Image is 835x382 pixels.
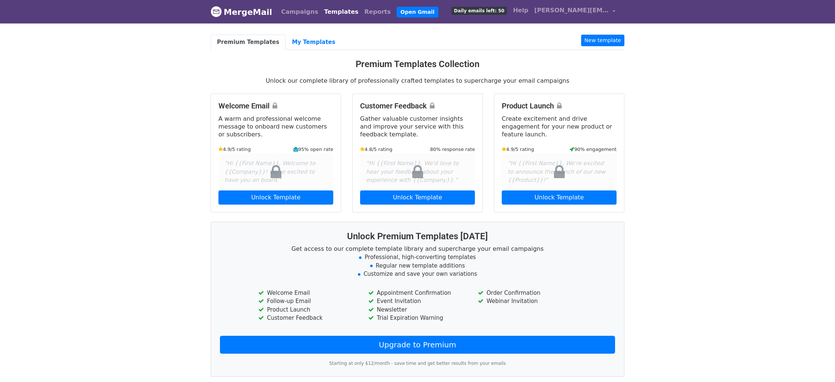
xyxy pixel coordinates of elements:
[220,253,615,262] li: Professional, high-converting templates
[220,231,615,242] h3: Unlock Premium Templates [DATE]
[211,77,624,85] p: Unlock our complete library of professionally crafted templates to supercharge your email campaigns
[368,297,467,306] li: Event Invitation
[278,4,321,19] a: Campaigns
[502,153,617,190] div: "Hi {{First Name}}, We're excited to announce the launch of our new {{Product}}!"
[220,262,615,270] li: Regular new template additions
[218,101,333,110] h4: Welcome Email
[362,4,394,19] a: Reports
[360,190,475,205] a: Unlock Template
[258,289,357,297] li: Welcome Email
[510,3,531,18] a: Help
[220,360,615,367] p: Starting at only $12/month - save time and get better results from your emails
[211,35,286,50] a: Premium Templates
[368,306,467,314] li: Newsletter
[581,35,624,46] a: New template
[211,6,222,17] img: MergeMail logo
[218,190,333,205] a: Unlock Template
[360,153,475,190] div: "Hi {{First Name}}, We'd love to hear your feedback about your experience with {{Company}}."
[478,297,576,306] li: Webinar Invitation
[218,153,333,190] div: "Hi {{First Name}}, Welcome to {{Company}}! We're excited to have you on board."
[220,270,615,278] li: Customize and save your own variations
[368,289,467,297] li: Appointment Confirmation
[220,336,615,354] a: Upgrade to Premium
[368,314,467,322] li: Trial Expiration Warning
[258,314,357,322] li: Customer Feedback
[430,146,475,153] small: 80% response rate
[397,7,438,18] a: Open Gmail
[211,59,624,70] h3: Premium Templates Collection
[570,146,617,153] small: 90% engagement
[258,306,357,314] li: Product Launch
[502,101,617,110] h4: Product Launch
[502,190,617,205] a: Unlock Template
[218,146,251,153] small: 4.9/5 rating
[360,146,393,153] small: 4.8/5 rating
[451,7,507,15] span: Daily emails left: 50
[502,146,534,153] small: 4.9/5 rating
[293,146,333,153] small: 95% open rate
[321,4,361,19] a: Templates
[258,297,357,306] li: Follow-up Email
[286,35,341,50] a: My Templates
[220,245,615,253] p: Get access to our complete template library and supercharge your email campaigns
[211,4,272,20] a: MergeMail
[360,101,475,110] h4: Customer Feedback
[218,115,333,138] p: A warm and professional welcome message to onboard new customers or subscribers.
[360,115,475,138] p: Gather valuable customer insights and improve your service with this feedback template.
[478,289,576,297] li: Order Confirmation
[448,3,510,18] a: Daily emails left: 50
[531,3,618,20] a: [PERSON_NAME][EMAIL_ADDRESS][PERSON_NAME][DOMAIN_NAME]
[534,6,609,15] span: [PERSON_NAME][EMAIL_ADDRESS][PERSON_NAME][DOMAIN_NAME]
[502,115,617,138] p: Create excitement and drive engagement for your new product or feature launch.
